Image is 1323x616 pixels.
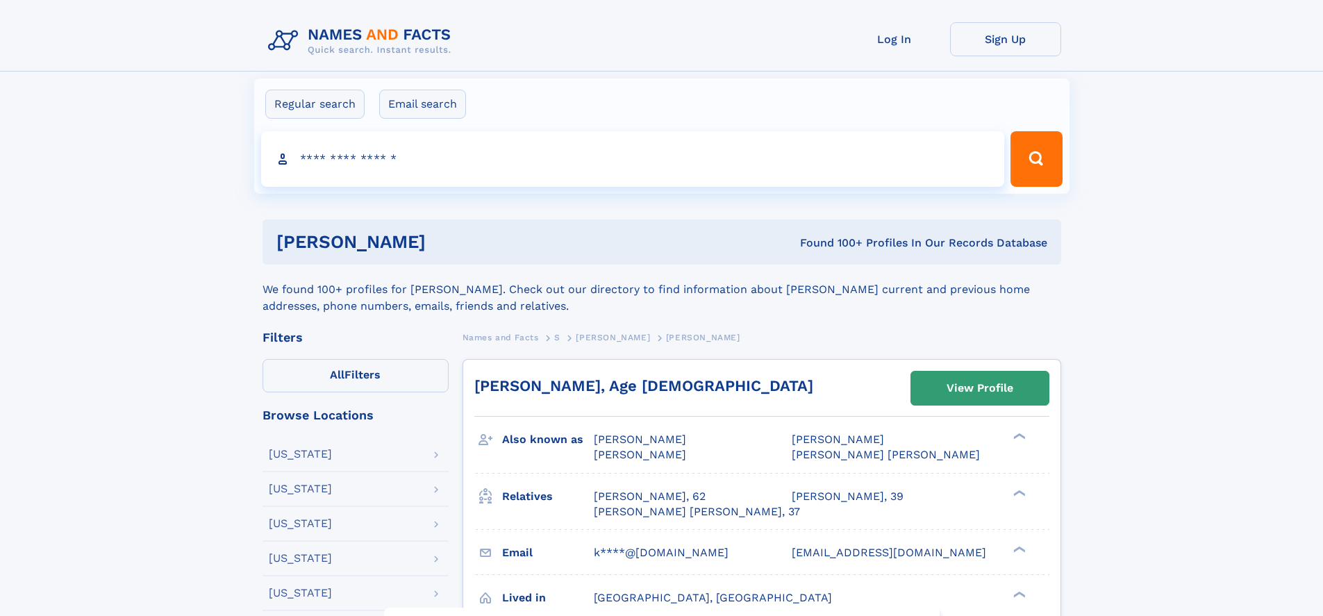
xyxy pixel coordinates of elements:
[1010,488,1026,497] div: ❯
[594,448,686,461] span: [PERSON_NAME]
[276,233,613,251] h1: [PERSON_NAME]
[1010,432,1026,441] div: ❯
[502,485,594,508] h3: Relatives
[839,22,950,56] a: Log In
[666,333,740,342] span: [PERSON_NAME]
[263,265,1061,315] div: We found 100+ profiles for [PERSON_NAME]. Check out our directory to find information about [PERS...
[502,541,594,565] h3: Email
[554,328,560,346] a: S
[502,428,594,451] h3: Also known as
[261,131,1005,187] input: search input
[947,372,1013,404] div: View Profile
[594,591,832,604] span: [GEOGRAPHIC_DATA], [GEOGRAPHIC_DATA]
[269,553,332,564] div: [US_STATE]
[576,328,650,346] a: [PERSON_NAME]
[269,518,332,529] div: [US_STATE]
[263,359,449,392] label: Filters
[265,90,365,119] label: Regular search
[950,22,1061,56] a: Sign Up
[613,235,1047,251] div: Found 100+ Profiles In Our Records Database
[330,368,344,381] span: All
[269,483,332,494] div: [US_STATE]
[792,489,904,504] a: [PERSON_NAME], 39
[792,433,884,446] span: [PERSON_NAME]
[474,377,813,394] a: [PERSON_NAME], Age [DEMOGRAPHIC_DATA]
[263,331,449,344] div: Filters
[263,409,449,422] div: Browse Locations
[576,333,650,342] span: [PERSON_NAME]
[379,90,466,119] label: Email search
[1010,131,1062,187] button: Search Button
[269,588,332,599] div: [US_STATE]
[792,546,986,559] span: [EMAIL_ADDRESS][DOMAIN_NAME]
[792,448,980,461] span: [PERSON_NAME] [PERSON_NAME]
[911,372,1049,405] a: View Profile
[594,433,686,446] span: [PERSON_NAME]
[269,449,332,460] div: [US_STATE]
[554,333,560,342] span: S
[1010,590,1026,599] div: ❯
[263,22,463,60] img: Logo Names and Facts
[594,504,800,519] a: [PERSON_NAME] [PERSON_NAME], 37
[502,586,594,610] h3: Lived in
[463,328,539,346] a: Names and Facts
[1010,544,1026,553] div: ❯
[594,489,706,504] a: [PERSON_NAME], 62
